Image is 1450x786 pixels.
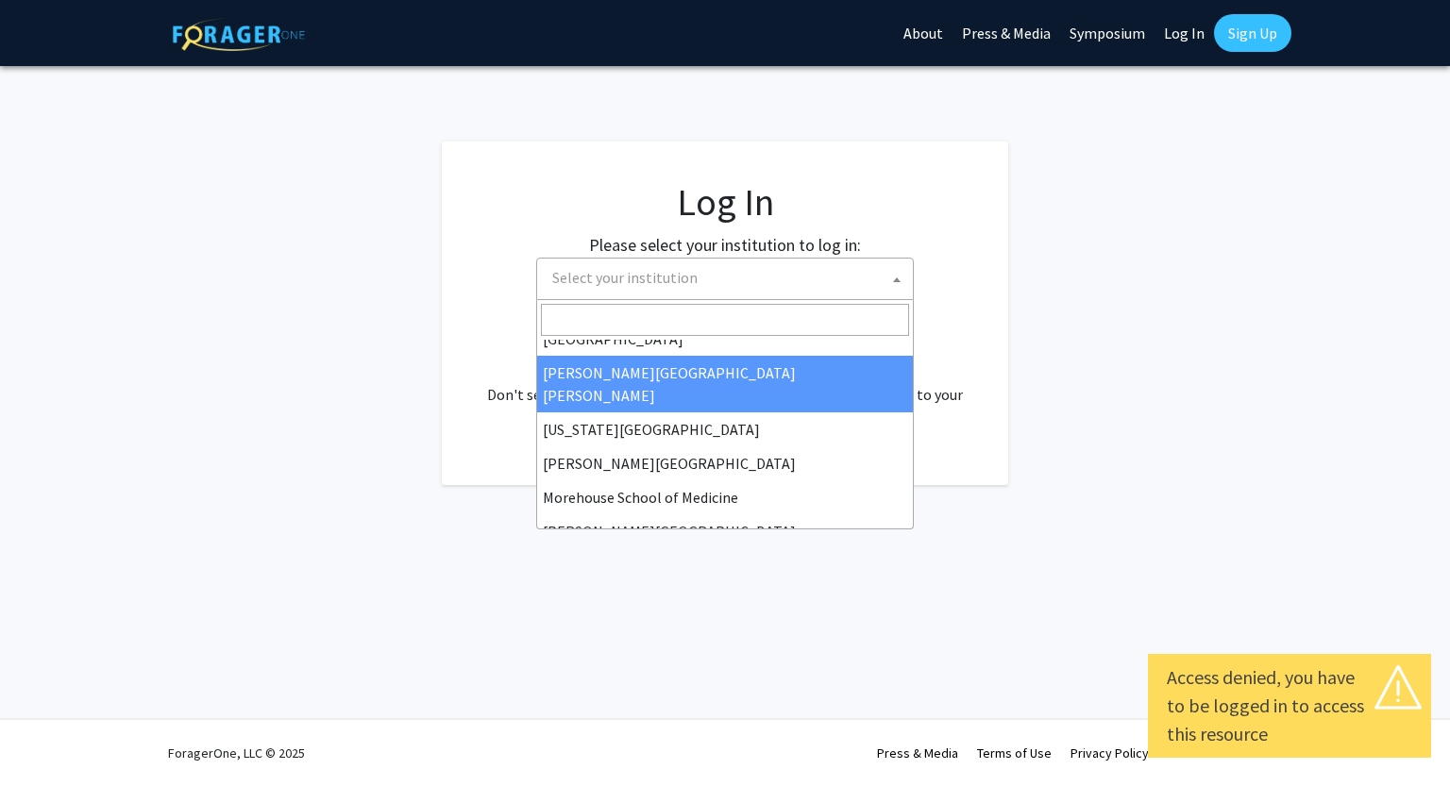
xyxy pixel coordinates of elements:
span: Select your institution [552,268,698,287]
li: [PERSON_NAME][GEOGRAPHIC_DATA][PERSON_NAME] [537,356,913,412]
li: [PERSON_NAME][GEOGRAPHIC_DATA] [537,514,913,548]
div: No account? . Don't see your institution? about bringing ForagerOne to your institution. [480,338,970,428]
li: [US_STATE][GEOGRAPHIC_DATA] [537,412,913,446]
a: Press & Media [877,744,958,761]
a: Privacy Policy [1071,744,1149,761]
li: [PERSON_NAME][GEOGRAPHIC_DATA] [537,446,913,480]
span: Select your institution [545,259,913,297]
h1: Log In [480,179,970,225]
label: Please select your institution to log in: [589,232,861,258]
div: Access denied, you have to be logged in to access this resource [1167,663,1412,748]
a: Terms of Use [977,744,1052,761]
div: ForagerOne, LLC © 2025 [168,720,305,786]
a: Sign Up [1214,14,1291,52]
iframe: Chat [14,701,80,772]
span: Select your institution [536,258,914,300]
li: Morehouse School of Medicine [537,480,913,514]
input: Search [541,304,909,336]
img: ForagerOne Logo [173,18,305,51]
